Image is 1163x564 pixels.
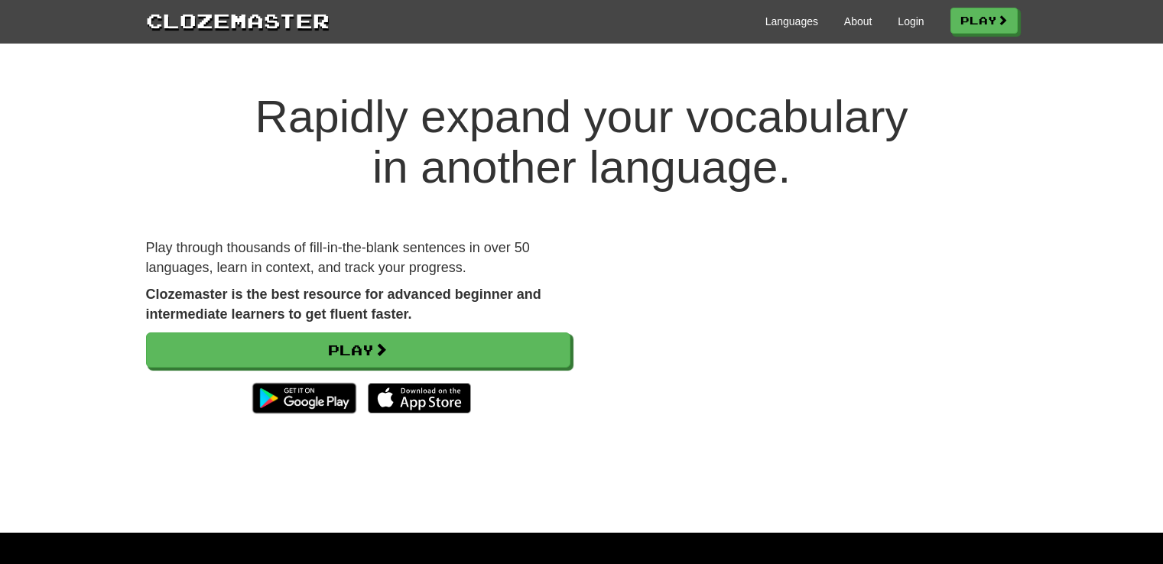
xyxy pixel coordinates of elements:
a: Play [146,332,570,368]
a: Languages [765,14,818,29]
p: Play through thousands of fill-in-the-blank sentences in over 50 languages, learn in context, and... [146,238,570,277]
a: Clozemaster [146,6,330,34]
img: Download_on_the_App_Store_Badge_US-UK_135x40-25178aeef6eb6b83b96f5f2d004eda3bffbb37122de64afbaef7... [368,383,471,413]
a: About [844,14,872,29]
a: Play [950,8,1018,34]
strong: Clozemaster is the best resource for advanced beginner and intermediate learners to get fluent fa... [146,287,541,322]
a: Login [898,14,924,29]
img: Get it on Google Play [245,375,363,421]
